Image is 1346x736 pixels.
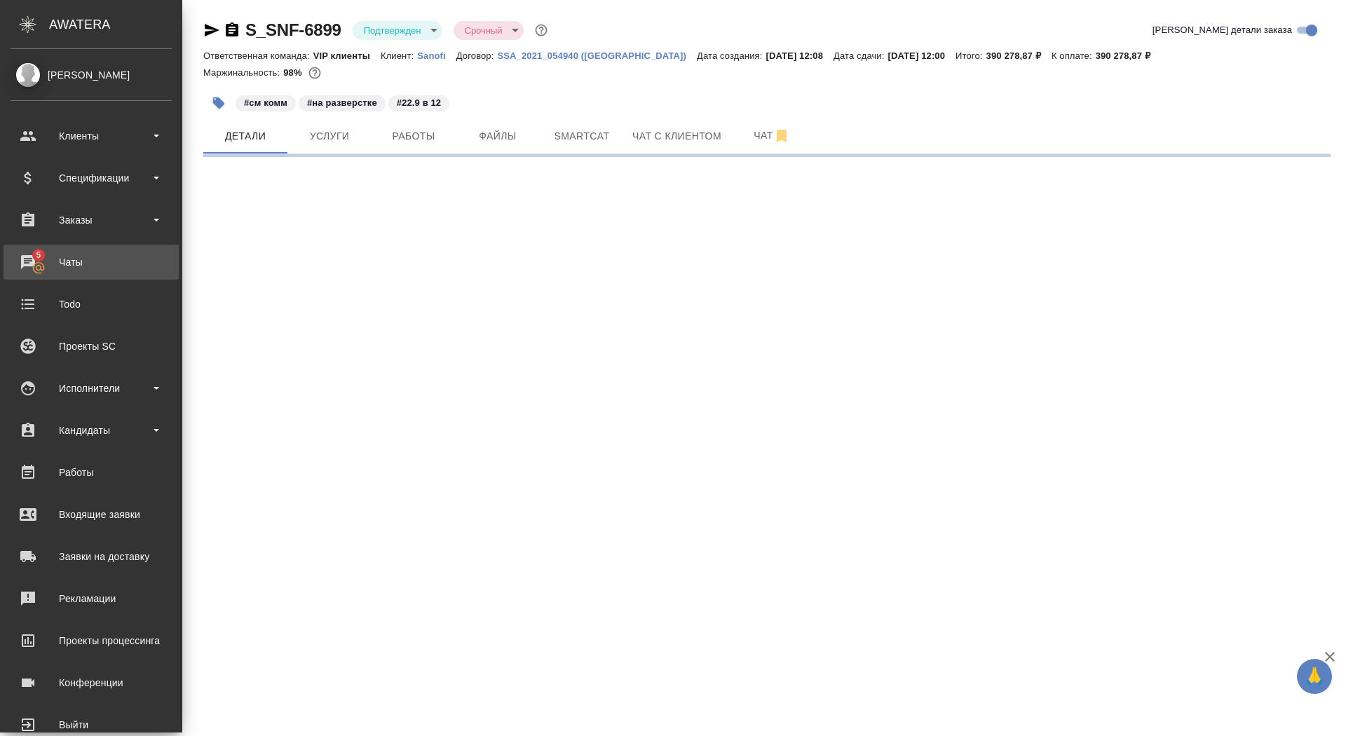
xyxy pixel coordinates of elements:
[11,546,172,567] div: Заявки на доставку
[417,50,456,61] p: Sanofi
[548,128,616,145] span: Smartcat
[283,67,305,78] p: 98%
[4,539,179,574] a: Заявки на доставку
[11,336,172,357] div: Проекты SC
[834,50,888,61] p: Дата сдачи:
[986,50,1052,61] p: 390 278,87 ₽
[464,128,531,145] span: Файлы
[11,714,172,735] div: Выйти
[11,588,172,609] div: Рекламации
[1297,659,1332,694] button: 🙏
[381,50,417,61] p: Клиент:
[313,50,381,61] p: VIP клиенты
[11,378,172,399] div: Исполнители
[4,497,179,532] a: Входящие заявки
[387,96,451,108] span: 22.9 в 12
[532,21,550,39] button: Доп статусы указывают на важность/срочность заказа
[4,287,179,322] a: Todo
[1096,50,1161,61] p: 390 278,87 ₽
[306,64,324,82] button: 6896.00 RUB;
[456,50,498,61] p: Договор:
[773,128,790,144] svg: Отписаться
[1153,23,1292,37] span: [PERSON_NAME] детали заказа
[11,420,172,441] div: Кандидаты
[4,455,179,490] a: Работы
[360,25,426,36] button: Подтвержден
[4,245,179,280] a: 5Чаты
[224,22,240,39] button: Скопировать ссылку
[397,96,441,110] p: #22.9 в 12
[245,20,341,39] a: S_SNF-6899
[203,88,234,118] button: Добавить тэг
[203,22,220,39] button: Скопировать ссылку для ЯМессенджера
[27,248,49,262] span: 5
[244,96,287,110] p: #см комм
[697,50,766,61] p: Дата создания:
[11,504,172,525] div: Входящие заявки
[11,210,172,231] div: Заказы
[297,96,387,108] span: на разверстке
[11,252,172,273] div: Чаты
[203,67,283,78] p: Маржинальность:
[461,25,507,36] button: Срочный
[4,581,179,616] a: Рекламации
[1052,50,1096,61] p: К оплате:
[738,127,805,144] span: Чат
[497,50,697,61] p: SSA_2021_054940 ([GEOGRAPHIC_DATA])
[454,21,524,40] div: Подтвержден
[11,67,172,83] div: [PERSON_NAME]
[212,128,279,145] span: Детали
[11,168,172,189] div: Спецификации
[4,623,179,658] a: Проекты процессинга
[307,96,377,110] p: #на разверстке
[11,462,172,483] div: Работы
[353,21,442,40] div: Подтвержден
[632,128,721,145] span: Чат с клиентом
[11,125,172,146] div: Клиенты
[766,50,834,61] p: [DATE] 12:08
[4,329,179,364] a: Проекты SC
[4,665,179,700] a: Конференции
[956,50,986,61] p: Итого:
[11,672,172,693] div: Конференции
[497,49,697,61] a: SSA_2021_054940 ([GEOGRAPHIC_DATA])
[417,49,456,61] a: Sanofi
[234,96,297,108] span: см комм
[296,128,363,145] span: Услуги
[888,50,956,61] p: [DATE] 12:00
[11,630,172,651] div: Проекты процессинга
[49,11,182,39] div: AWATERA
[11,294,172,315] div: Todo
[380,128,447,145] span: Работы
[203,50,313,61] p: Ответственная команда:
[1303,662,1326,691] span: 🙏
